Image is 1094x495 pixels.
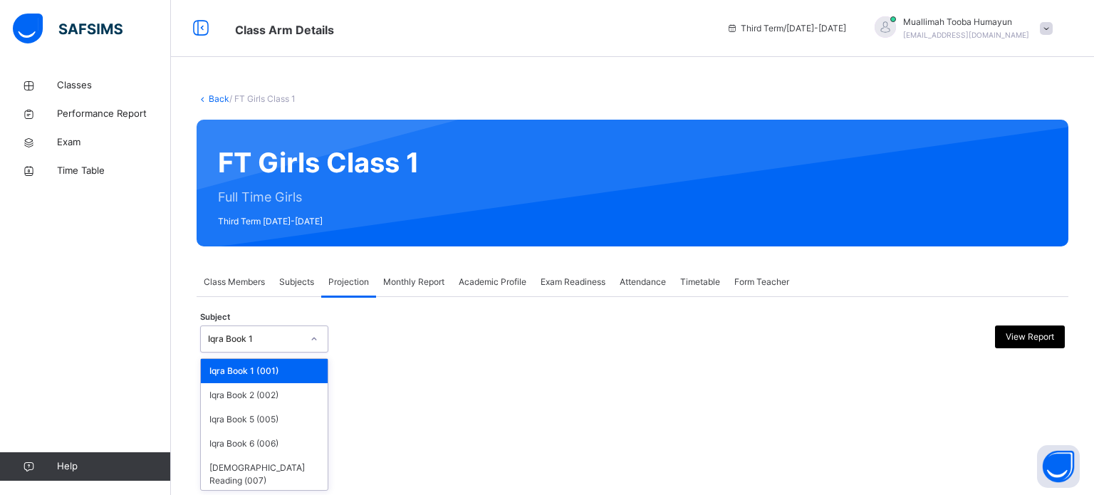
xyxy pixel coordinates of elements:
[459,276,526,288] span: Academic Profile
[541,276,605,288] span: Exam Readiness
[1037,445,1080,488] button: Open asap
[620,276,666,288] span: Attendance
[201,407,328,432] div: Iqra Book 5 (005)
[680,276,720,288] span: Timetable
[1006,330,1054,343] span: View Report
[200,311,230,323] span: Subject
[860,16,1060,41] div: Muallimah ToobaHumayun
[229,93,296,104] span: / FT Girls Class 1
[903,31,1029,39] span: [EMAIL_ADDRESS][DOMAIN_NAME]
[903,16,1029,28] span: Muallimah Tooba Humayun
[726,22,846,35] span: session/term information
[201,456,328,493] div: [DEMOGRAPHIC_DATA] Reading (007)
[57,135,171,150] span: Exam
[57,107,171,121] span: Performance Report
[209,93,229,104] a: Back
[57,164,171,178] span: Time Table
[383,276,444,288] span: Monthly Report
[201,383,328,407] div: Iqra Book 2 (002)
[57,459,170,474] span: Help
[201,432,328,456] div: Iqra Book 6 (006)
[208,333,302,345] div: Iqra Book 1
[57,78,171,93] span: Classes
[328,276,369,288] span: Projection
[279,276,314,288] span: Subjects
[734,276,789,288] span: Form Teacher
[235,23,334,37] span: Class Arm Details
[13,14,123,43] img: safsims
[204,276,265,288] span: Class Members
[201,359,328,383] div: Iqra Book 1 (001)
